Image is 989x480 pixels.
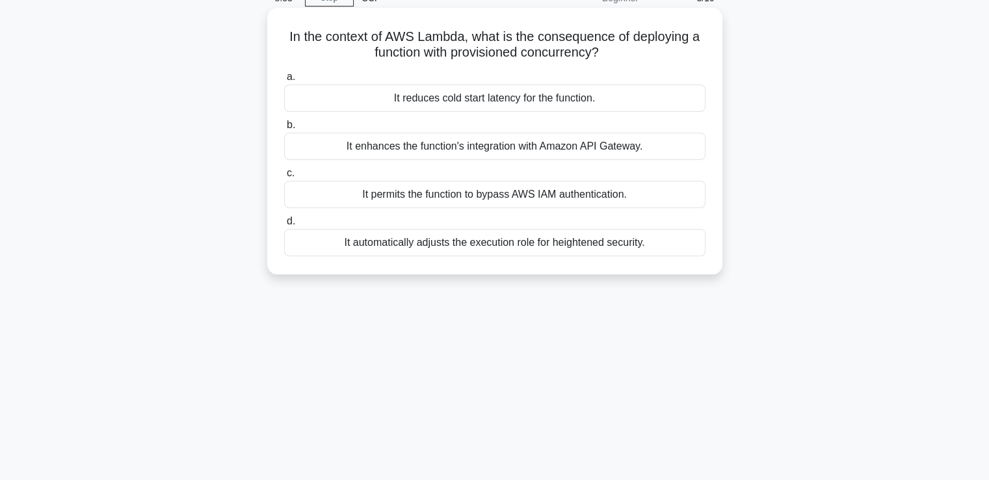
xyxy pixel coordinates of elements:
div: It permits the function to bypass AWS IAM authentication. [284,181,705,208]
span: d. [287,215,295,226]
div: It automatically adjusts the execution role for heightened security. [284,229,705,256]
span: c. [287,167,295,178]
div: It reduces cold start latency for the function. [284,85,705,112]
span: a. [287,71,295,82]
span: b. [287,119,295,130]
div: It enhances the function's integration with Amazon API Gateway. [284,133,705,160]
h5: In the context of AWS Lambda, what is the consequence of deploying a function with provisioned co... [283,29,707,61]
